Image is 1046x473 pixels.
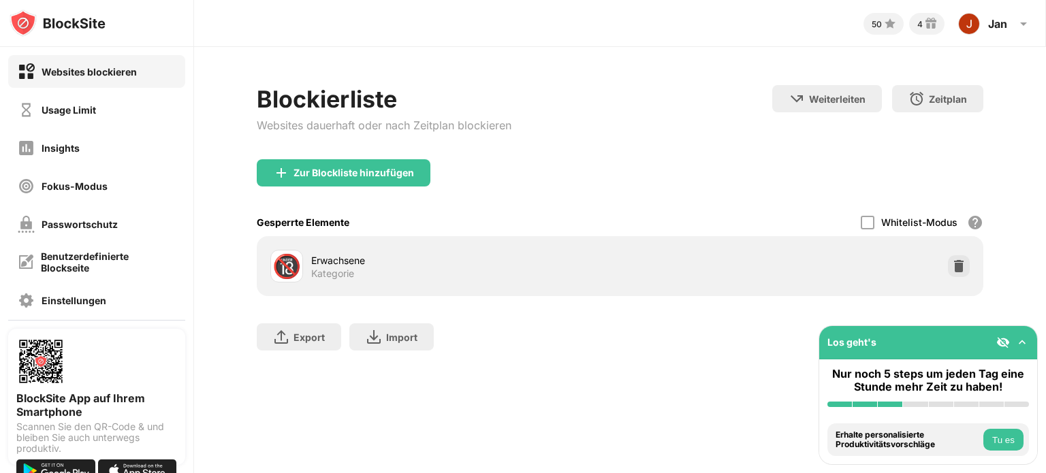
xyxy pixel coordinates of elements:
[42,180,108,192] div: Fokus-Modus
[386,331,417,343] div: Import
[257,85,511,113] div: Blockierliste
[872,19,882,29] div: 50
[18,216,35,233] img: password-protection-off.svg
[257,118,511,132] div: Websites dauerhaft oder nach Zeitplan blockieren
[18,254,34,270] img: customize-block-page-off.svg
[996,336,1010,349] img: eye-not-visible.svg
[18,140,35,157] img: insights-off.svg
[311,267,354,280] div: Kategorie
[18,292,35,309] img: settings-off.svg
[257,216,349,228] div: Gesperrte Elemente
[311,253,620,267] div: Erwachsene
[10,10,106,37] img: logo-blocksite.svg
[294,331,325,343] div: Export
[983,429,1024,451] button: Tu es
[16,421,177,454] div: Scannen Sie den QR-Code & und bleiben Sie auch unterwegs produktiv.
[882,16,898,32] img: points-small.svg
[917,19,923,29] div: 4
[881,216,957,228] div: Whitelist-Modus
[809,93,866,105] div: Weiterleiten
[827,368,1029,393] div: Nur noch 5 steps um jeden Tag eine Stunde mehr Zeit zu haben!
[836,430,980,450] div: Erhalte personalisierte Produktivitätsvorschläge
[929,93,967,105] div: Zeitplan
[18,101,35,118] img: time-usage-off.svg
[16,337,65,386] img: options-page-qr-code.png
[42,218,118,230] div: Passwortschutz
[988,17,1007,31] div: Jan
[18,178,35,195] img: focus-off.svg
[294,167,414,178] div: Zur Blockliste hinzufügen
[18,63,35,80] img: block-on.svg
[272,252,301,280] div: 🔞
[958,13,980,35] img: ACg8ocLuOH1HeXAUouas1X4f3k7UGwgWiSakGQ0DlFQOk-v_s4C6Bg=s96-c
[42,295,106,306] div: Einstellungen
[42,142,80,154] div: Insights
[16,391,177,419] div: BlockSite App auf Ihrem Smartphone
[827,336,876,348] div: Los geht's
[1015,336,1029,349] img: omni-setup-toggle.svg
[42,104,96,116] div: Usage Limit
[41,250,176,274] div: Benutzerdefinierte Blockseite
[42,66,137,78] div: Websites blockieren
[923,16,939,32] img: reward-small.svg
